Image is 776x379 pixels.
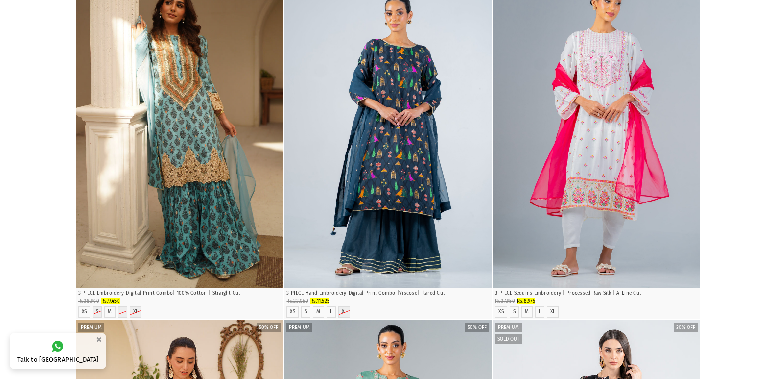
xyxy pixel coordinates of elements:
label: S [96,309,98,315]
label: L [539,309,541,315]
label: XL [342,309,347,315]
label: S [513,309,516,315]
button: × [93,331,105,348]
label: PREMIUM [495,323,522,332]
span: Rs.9,450 [101,298,120,304]
label: XS [82,309,87,315]
label: M [316,309,320,315]
p: 3 PIECE Hand Embroidery-Digital Print Combo |Viscose| Flared Cut [286,290,489,297]
label: 30% off [674,323,698,332]
label: XL [550,309,556,315]
label: M [108,309,112,315]
span: Sold out [497,336,519,342]
label: PREMIUM [78,323,104,332]
label: L [121,309,124,315]
label: XS [498,309,504,315]
span: Rs.23,050 [286,298,308,304]
label: 50% off [465,323,489,332]
label: 50% off [257,323,281,332]
span: Rs.17,950 [495,298,515,304]
span: Rs.11,525 [310,298,329,304]
p: 3 PIECE Sequins Embroidery | Processed Raw Silk | A-Line Cut [495,290,698,297]
span: Rs.8,975 [517,298,535,304]
label: S [305,309,307,315]
label: XS [290,309,295,315]
label: M [525,309,529,315]
label: PREMIUM [286,323,312,332]
a: Talk to [GEOGRAPHIC_DATA] [10,333,106,369]
label: L [330,309,332,315]
span: Rs.18,900 [78,298,99,304]
p: 3 PIECE Embroidery-Digital Print Combo| 100% Cotton | Straight Cut [78,290,281,297]
label: XL [133,309,139,315]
